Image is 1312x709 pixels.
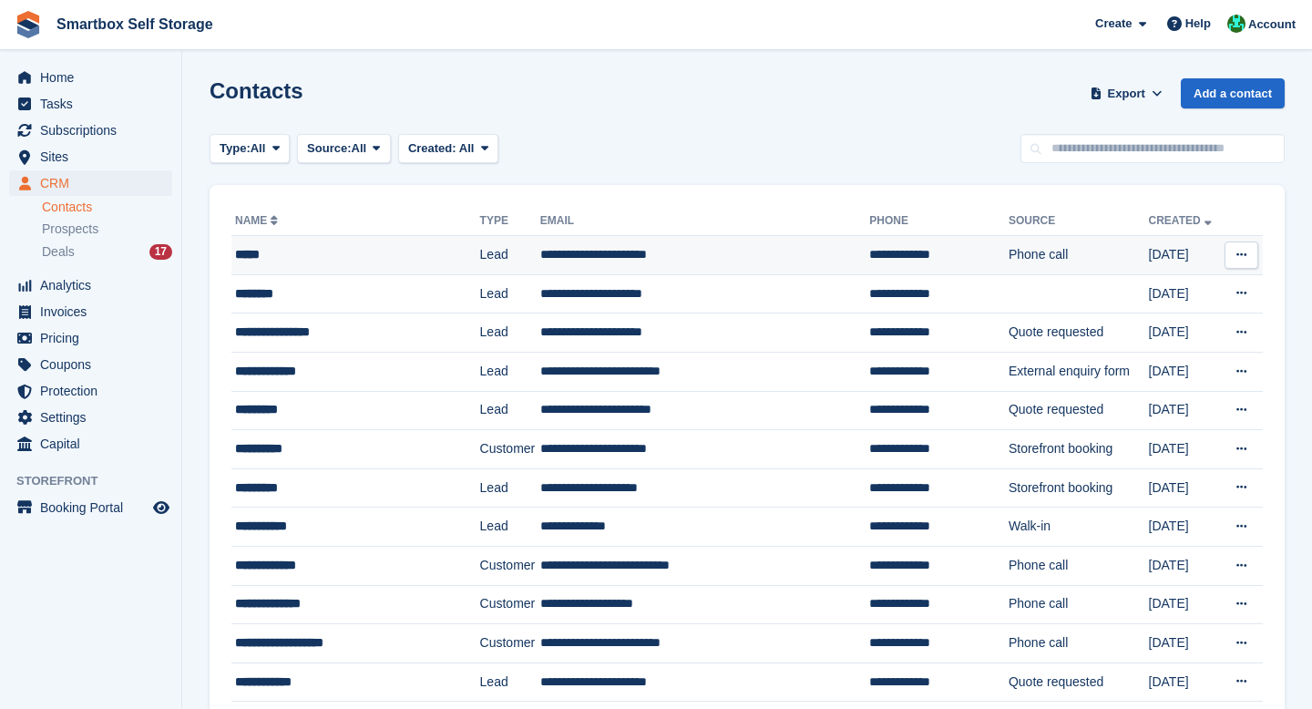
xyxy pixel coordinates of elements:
h1: Contacts [210,78,303,103]
td: Phone call [1009,546,1149,585]
span: CRM [40,170,149,196]
td: Storefront booking [1009,468,1149,508]
a: menu [9,299,172,324]
span: All [251,139,266,158]
td: [DATE] [1149,430,1222,469]
td: [DATE] [1149,236,1222,275]
span: Settings [40,405,149,430]
a: Smartbox Self Storage [49,9,220,39]
th: Phone [869,207,1009,236]
td: External enquiry form [1009,352,1149,391]
span: Booking Portal [40,495,149,520]
a: menu [9,144,172,170]
td: Walk-in [1009,508,1149,547]
a: menu [9,65,172,90]
td: Lead [480,313,540,353]
td: [DATE] [1149,546,1222,585]
td: [DATE] [1149,468,1222,508]
span: Pricing [40,325,149,351]
a: menu [9,495,172,520]
td: Phone call [1009,585,1149,624]
td: Lead [480,352,540,391]
td: Customer [480,624,540,663]
td: [DATE] [1149,585,1222,624]
a: menu [9,405,172,430]
span: Home [40,65,149,90]
span: Protection [40,378,149,404]
span: Source: [307,139,351,158]
td: Lead [480,663,540,702]
a: Preview store [150,497,172,519]
a: Name [235,214,282,227]
a: menu [9,91,172,117]
td: Customer [480,546,540,585]
a: menu [9,431,172,457]
a: Add a contact [1181,78,1285,108]
a: Prospects [42,220,172,239]
a: menu [9,325,172,351]
span: Help [1185,15,1211,33]
span: Invoices [40,299,149,324]
button: Type: All [210,134,290,164]
td: Lead [480,468,540,508]
th: Email [540,207,870,236]
span: Account [1248,15,1296,34]
span: Created: [408,141,456,155]
span: Type: [220,139,251,158]
td: Phone call [1009,624,1149,663]
td: Customer [480,430,540,469]
span: Create [1095,15,1132,33]
th: Source [1009,207,1149,236]
span: All [459,141,475,155]
div: 17 [149,244,172,260]
span: Subscriptions [40,118,149,143]
td: [DATE] [1149,508,1222,547]
td: Lead [480,236,540,275]
img: stora-icon-8386f47178a22dfd0bd8f6a31ec36ba5ce8667c1dd55bd0f319d3a0aa187defe.svg [15,11,42,38]
a: Deals 17 [42,242,172,262]
th: Type [480,207,540,236]
button: Source: All [297,134,391,164]
span: Sites [40,144,149,170]
td: [DATE] [1149,274,1222,313]
td: [DATE] [1149,624,1222,663]
td: Customer [480,585,540,624]
a: menu [9,170,172,196]
button: Created: All [398,134,498,164]
span: All [352,139,367,158]
td: [DATE] [1149,352,1222,391]
td: Quote requested [1009,391,1149,430]
td: Quote requested [1009,313,1149,353]
td: [DATE] [1149,313,1222,353]
img: Elinor Shepherd [1227,15,1245,33]
td: [DATE] [1149,391,1222,430]
td: Lead [480,508,540,547]
td: Quote requested [1009,663,1149,702]
span: Analytics [40,272,149,298]
span: Export [1108,85,1145,103]
button: Export [1086,78,1166,108]
a: Contacts [42,199,172,216]
span: Prospects [42,221,98,238]
span: Tasks [40,91,149,117]
td: [DATE] [1149,663,1222,702]
a: menu [9,272,172,298]
a: menu [9,352,172,377]
span: Coupons [40,352,149,377]
td: Lead [480,391,540,430]
a: menu [9,378,172,404]
td: Phone call [1009,236,1149,275]
td: Lead [480,274,540,313]
a: menu [9,118,172,143]
span: Capital [40,431,149,457]
td: Storefront booking [1009,430,1149,469]
span: Deals [42,243,75,261]
a: Created [1149,214,1215,227]
span: Storefront [16,472,181,490]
